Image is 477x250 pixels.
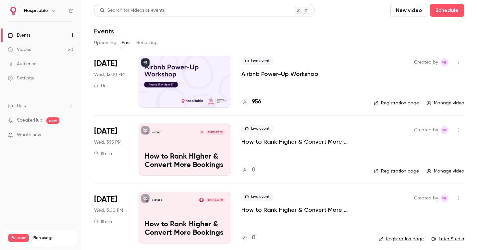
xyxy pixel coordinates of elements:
span: Live event [241,125,274,133]
div: Aug 13 Wed, 3:00 PM (America/Toronto) [94,192,128,244]
h4: 0 [252,233,255,242]
li: help-dropdown-opener [8,102,73,109]
a: Manage video [427,100,464,106]
span: [DATE] [94,194,117,205]
button: Upcoming [94,38,116,48]
span: MH [442,126,447,134]
h4: 0 [252,166,255,174]
span: [DATE] 3:15 PM [206,130,225,135]
span: Help [17,102,26,109]
span: Created by [414,126,438,134]
span: MH [442,194,447,202]
a: 956 [241,98,261,106]
div: Settings [8,75,34,81]
div: 15 min [94,151,112,156]
a: Registration page [379,236,424,242]
a: How to Rank Higher & Convert More Bookings [241,206,368,214]
span: Miles Hobson [441,58,448,66]
span: [DATE] [94,126,117,137]
a: How to Rank Higher & Convert More Bookings [241,138,363,146]
img: Derek Jones [199,198,204,202]
span: [DATE] 3:00 PM [205,198,225,202]
span: Live event [241,193,274,201]
a: SpeakerHub [17,117,43,124]
span: What's new [17,132,41,138]
span: Created by [414,194,438,202]
span: MH [442,58,447,66]
span: Marketing Hospitable [441,126,448,134]
button: New video [390,4,427,17]
span: new [46,117,59,124]
div: Events [8,32,30,39]
div: 1 h [94,83,105,88]
div: Aug 13 Wed, 3:15 PM (America/Toronto) [94,124,128,175]
button: Recurring [136,38,158,48]
p: Hospitable [151,131,162,134]
p: How to Rank Higher & Convert More Bookings [145,153,225,170]
a: How to Rank Higher & Convert More BookingsHospitableD[DATE] 3:15 PMHow to Rank Higher & Convert M... [139,124,231,175]
p: Hospitable [151,198,162,202]
iframe: Noticeable Trigger [66,132,73,138]
div: Videos [8,46,31,53]
div: Search for videos or events [100,7,165,14]
a: Enter Studio [432,236,464,242]
h6: Hospitable [24,7,48,14]
a: 0 [241,166,255,174]
p: How to Rank Higher & Convert More Bookings [145,220,225,237]
div: Audience [8,61,37,67]
a: 0 [241,233,255,242]
div: Aug 27 Wed, 12:00 PM (America/Toronto) [94,56,128,108]
span: Live event [241,57,274,65]
span: Wed, 3:15 PM [94,139,121,146]
h1: Events [94,27,114,35]
a: Manage video [427,168,464,174]
a: How to Rank Higher & Convert More BookingsHospitableDerek Jones[DATE] 3:00 PMHow to Rank Higher &... [139,192,231,244]
div: 15 min [94,219,112,224]
img: Hospitable [8,6,18,16]
a: Registration page [374,168,419,174]
span: [DATE] [94,58,117,69]
span: Plan usage [33,235,73,241]
button: Past [122,38,131,48]
span: Marketing Hospitable [441,194,448,202]
h4: 956 [252,98,261,106]
span: Wed, 12:00 PM [94,71,125,78]
span: Wed, 3:00 PM [94,207,123,214]
div: D [200,130,205,135]
button: Schedule [430,4,464,17]
a: Registration page [374,100,419,106]
a: Airbnb Power-Up Workshop [241,70,318,78]
span: Premium [8,234,29,242]
span: Created by [414,58,438,66]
